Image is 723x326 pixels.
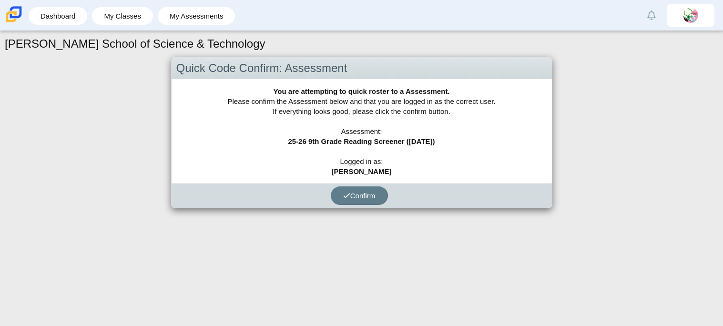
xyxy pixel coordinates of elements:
img: Carmen School of Science & Technology [4,4,24,24]
b: [PERSON_NAME] [332,167,392,175]
b: 25-26 9th Grade Reading Screener ([DATE]) [288,137,435,145]
a: Dashboard [33,7,82,25]
b: You are attempting to quick roster to a Assessment. [273,87,449,95]
a: Alerts [641,5,662,26]
span: Confirm [343,192,376,200]
a: My Classes [97,7,148,25]
img: jeremiah.james.1JpW2J [683,8,698,23]
div: Quick Code Confirm: Assessment [172,57,552,80]
button: Confirm [331,186,388,205]
a: My Assessments [163,7,231,25]
a: Carmen School of Science & Technology [4,18,24,26]
h1: [PERSON_NAME] School of Science & Technology [5,36,265,52]
div: Please confirm the Assessment below and that you are logged in as the correct user. If everything... [172,79,552,183]
a: jeremiah.james.1JpW2J [667,4,714,27]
